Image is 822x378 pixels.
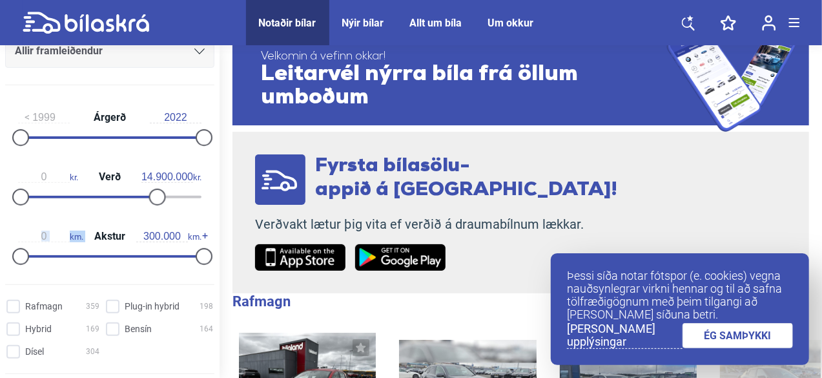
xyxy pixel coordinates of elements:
b: Rafmagn [232,293,291,310]
span: Rafmagn [25,300,63,313]
a: Um okkur [488,17,534,29]
span: Velkomin á vefinn okkar! [261,50,667,63]
span: 198 [200,300,213,313]
span: Fyrsta bílasölu- appið á [GEOGRAPHIC_DATA]! [315,156,617,200]
a: Nýir bílar [342,17,384,29]
a: Velkomin á vefinn okkar!Leitarvél nýrra bíla frá öllum umboðum [232,28,809,132]
span: Plug-in hybrid [125,300,180,313]
span: 169 [86,322,99,336]
span: Bensín [125,322,152,336]
span: 164 [200,322,213,336]
a: Allt um bíla [410,17,462,29]
span: Allir framleiðendur [15,42,103,60]
p: Þessi síða notar fótspor (e. cookies) vegna nauðsynlegrar virkni hennar og til að safna tölfræðig... [567,269,793,321]
a: Notaðir bílar [259,17,316,29]
img: user-login.svg [762,15,776,31]
span: kr. [141,171,201,183]
span: 359 [86,300,99,313]
span: kr. [18,171,78,183]
span: Verð [96,172,124,182]
a: [PERSON_NAME] upplýsingar [567,322,683,349]
span: Leitarvél nýrra bíla frá öllum umboðum [261,63,667,110]
span: Dísel [25,345,44,359]
a: ÉG SAMÞYKKI [683,323,794,348]
span: Hybrid [25,322,52,336]
p: Verðvakt lætur þig vita ef verðið á draumabílnum lækkar. [255,216,617,233]
span: km. [18,231,83,242]
span: Akstur [91,231,128,242]
span: Árgerð [90,112,129,123]
span: 304 [86,345,99,359]
span: km. [136,231,201,242]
